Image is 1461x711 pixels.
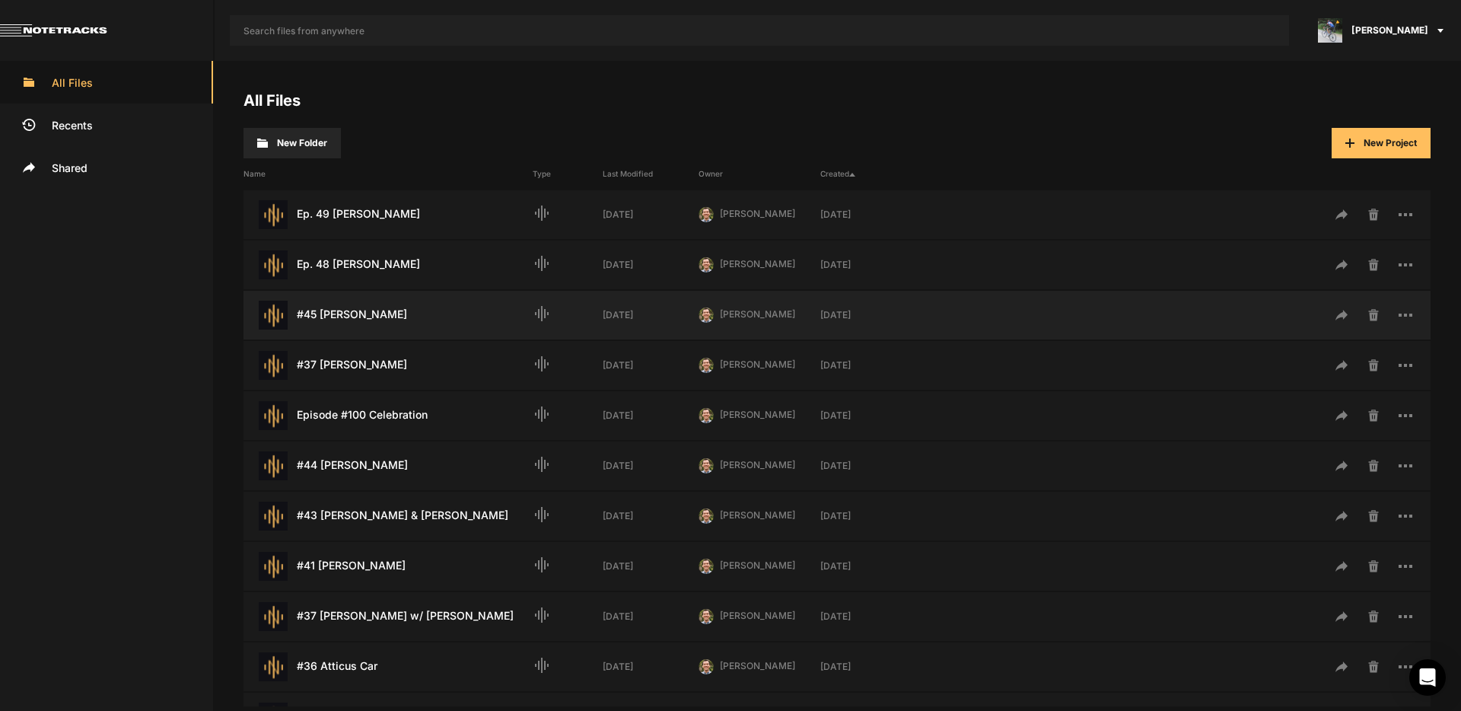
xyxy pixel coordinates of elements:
img: 424769395311cb87e8bb3f69157a6d24 [699,358,714,373]
span: [PERSON_NAME] [720,359,795,370]
span: [PERSON_NAME] [720,610,795,621]
div: Ep. 48 [PERSON_NAME] [243,250,533,279]
img: ACg8ocLxXzHjWyafR7sVkIfmxRufCxqaSAR27SDjuE-ggbMy1qqdgD8=s96-c [1318,18,1342,43]
img: 424769395311cb87e8bb3f69157a6d24 [699,308,714,323]
div: [DATE] [603,560,699,573]
mat-icon: Audio [533,455,551,473]
mat-icon: Audio [533,405,551,423]
div: [DATE] [820,660,916,674]
mat-icon: Audio [533,254,551,273]
input: Search files from anywhere [230,15,1289,46]
div: [DATE] [603,660,699,674]
div: [DATE] [820,509,916,523]
span: [PERSON_NAME] [720,509,795,521]
mat-icon: Audio [533,606,551,624]
img: star-track.png [259,401,288,430]
span: [PERSON_NAME] [720,560,795,571]
div: Last Modified [603,168,699,180]
div: #36 Atticus Car [243,652,533,681]
span: [PERSON_NAME] [720,308,795,320]
div: [DATE] [820,258,916,272]
span: [PERSON_NAME] [720,660,795,671]
div: [DATE] [820,610,916,623]
span: New Project [1364,137,1417,148]
mat-icon: Audio [533,505,551,524]
div: [DATE] [820,208,916,222]
img: 424769395311cb87e8bb3f69157a6d24 [699,207,714,222]
span: [PERSON_NAME] [720,208,795,219]
div: [DATE] [603,258,699,272]
div: [DATE] [820,459,916,473]
img: star-track.png [259,301,288,330]
img: 424769395311cb87e8bb3f69157a6d24 [699,509,714,524]
div: Episode #100 Celebration [243,401,533,430]
mat-icon: Audio [533,204,551,222]
div: Name [243,168,533,180]
span: [PERSON_NAME] [1351,24,1428,37]
div: [DATE] [603,409,699,422]
img: star-track.png [259,552,288,581]
div: Owner [699,168,820,180]
img: star-track.png [259,502,288,531]
div: [DATE] [603,308,699,322]
button: New Folder [243,128,341,158]
img: star-track.png [259,351,288,380]
div: #43 [PERSON_NAME] & [PERSON_NAME] [243,502,533,531]
div: #41 [PERSON_NAME] [243,552,533,581]
div: Created [820,168,916,180]
img: star-track.png [259,602,288,631]
div: [DATE] [603,459,699,473]
div: Ep. 49 [PERSON_NAME] [243,200,533,229]
mat-icon: Audio [533,656,551,674]
mat-icon: Audio [533,556,551,574]
img: 424769395311cb87e8bb3f69157a6d24 [699,609,714,624]
img: star-track.png [259,652,288,681]
div: Open Intercom Messenger [1409,659,1446,696]
a: All Files [243,91,301,110]
div: #44 [PERSON_NAME] [243,451,533,480]
div: #45 [PERSON_NAME] [243,301,533,330]
img: star-track.png [259,200,288,229]
mat-icon: Audio [533,304,551,323]
span: [PERSON_NAME] [720,409,795,420]
div: [DATE] [603,610,699,623]
div: [DATE] [820,560,916,573]
div: [DATE] [603,509,699,523]
img: 424769395311cb87e8bb3f69157a6d24 [699,559,714,574]
img: 424769395311cb87e8bb3f69157a6d24 [699,257,714,273]
button: New Project [1332,128,1431,158]
div: [DATE] [603,208,699,222]
img: 424769395311cb87e8bb3f69157a6d24 [699,408,714,423]
img: 424769395311cb87e8bb3f69157a6d24 [699,458,714,473]
div: [DATE] [820,359,916,372]
mat-icon: Audio [533,355,551,373]
div: [DATE] [820,409,916,422]
img: star-track.png [259,451,288,480]
div: [DATE] [820,308,916,322]
div: #37 [PERSON_NAME] w/ [PERSON_NAME] [243,602,533,631]
div: #37 [PERSON_NAME] [243,351,533,380]
img: star-track.png [259,250,288,279]
img: 424769395311cb87e8bb3f69157a6d24 [699,659,714,674]
div: Type [533,168,603,180]
span: [PERSON_NAME] [720,258,795,269]
div: [DATE] [603,359,699,372]
span: [PERSON_NAME] [720,459,795,470]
